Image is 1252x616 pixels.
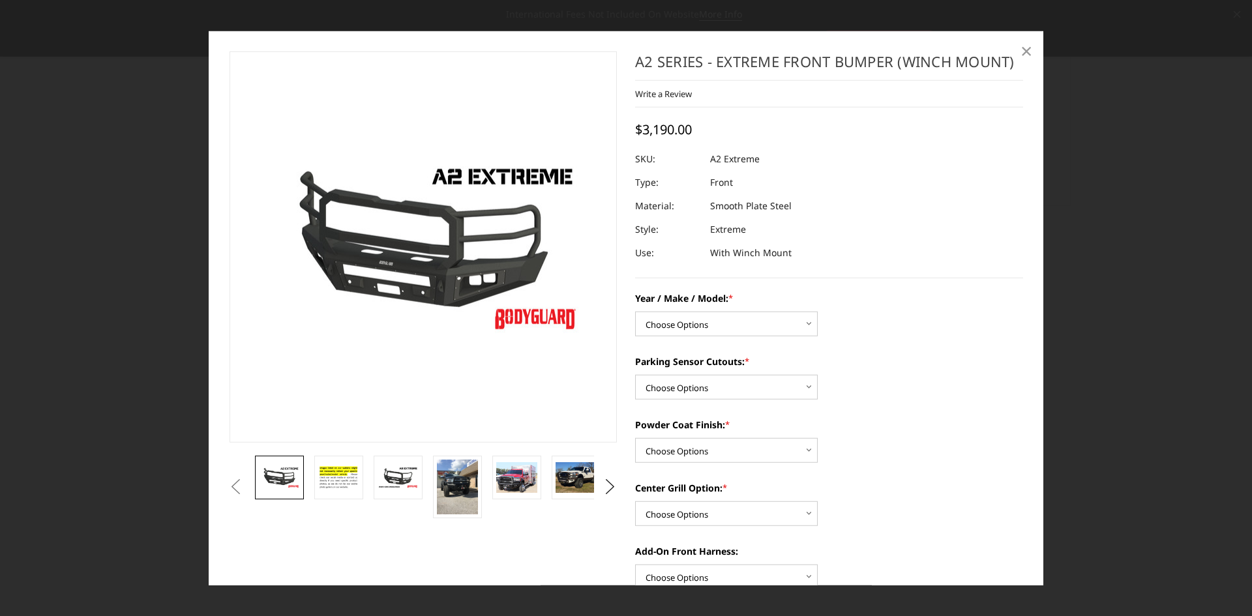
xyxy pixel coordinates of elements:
img: A2 Series - Extreme Front Bumper (winch mount) [318,463,359,491]
img: A2 Series - Extreme Front Bumper (winch mount) [556,462,597,493]
button: Next [601,477,620,497]
a: Close [1016,40,1037,61]
dd: Front [710,171,733,194]
span: × [1021,37,1032,65]
dd: A2 Extreme [710,147,760,171]
dt: Type: [635,171,700,194]
button: Previous [226,477,246,497]
img: A2 Series - Extreme Front Bumper (winch mount) [437,460,478,514]
dd: Extreme [710,218,746,241]
label: Year / Make / Model: [635,291,1023,305]
a: Write a Review [635,88,692,100]
label: Center Grill Option: [635,481,1023,495]
img: A2 Series - Extreme Front Bumper (winch mount) [496,462,537,493]
dt: SKU: [635,147,700,171]
dd: Smooth Plate Steel [710,194,792,218]
a: A2 Series - Extreme Front Bumper (winch mount) [230,51,618,443]
iframe: Chat Widget [1187,553,1252,616]
label: Powder Coat Finish: [635,418,1023,432]
img: A2 Series - Extreme Front Bumper (winch mount) [259,466,300,489]
dt: Style: [635,218,700,241]
dt: Use: [635,241,700,265]
label: Add-On Front Harness: [635,544,1023,558]
span: $3,190.00 [635,121,692,138]
h1: A2 Series - Extreme Front Bumper (winch mount) [635,51,1023,81]
dt: Material: [635,194,700,218]
dd: With Winch Mount [710,241,792,265]
img: A2 Series - Extreme Front Bumper (winch mount) [378,466,419,489]
label: Parking Sensor Cutouts: [635,355,1023,368]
